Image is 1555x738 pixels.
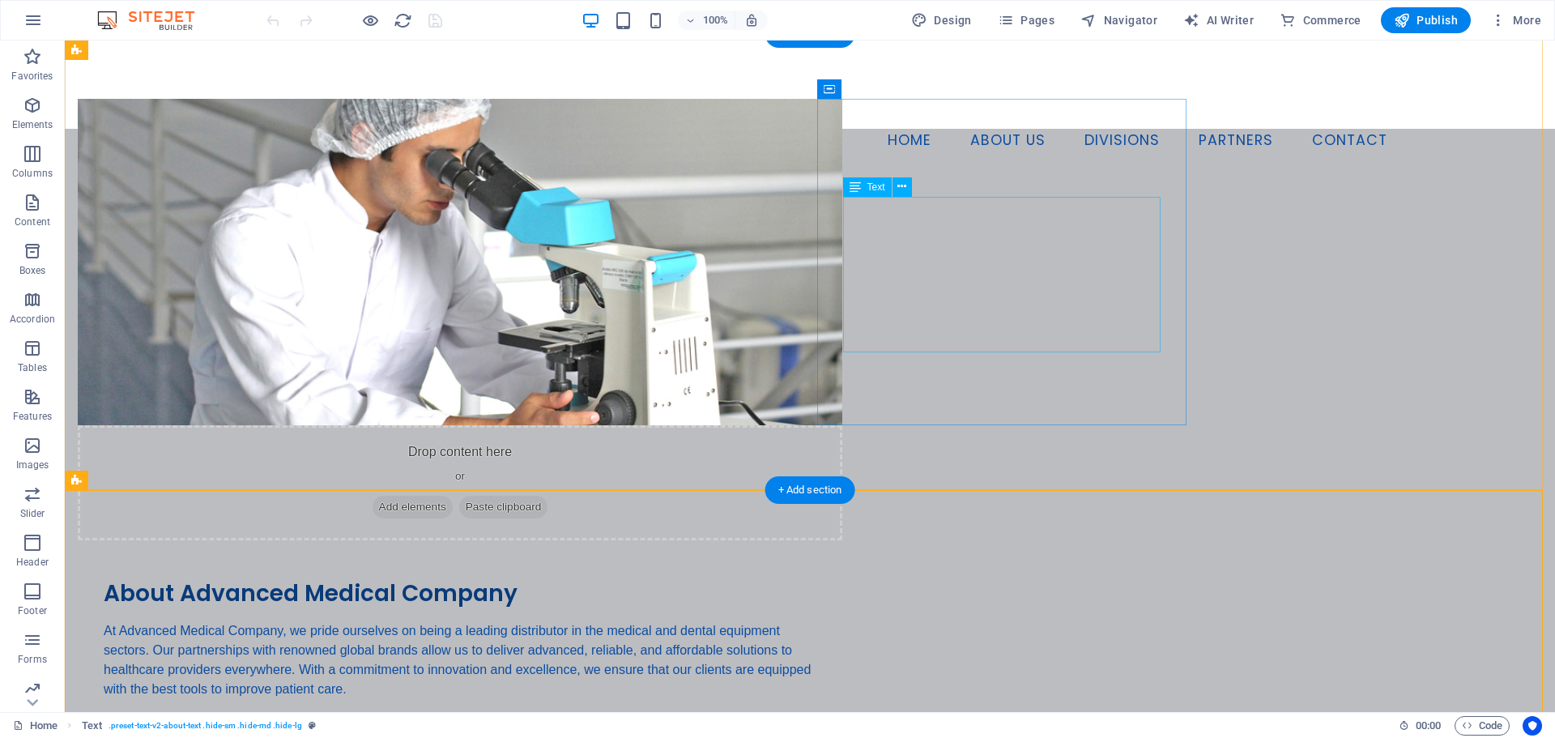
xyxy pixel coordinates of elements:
[1523,716,1542,736] button: Usercentrics
[744,13,759,28] i: On resize automatically adjust zoom level to fit chosen device.
[308,455,388,478] span: Add elements
[1399,716,1442,736] h6: Session time
[1381,7,1471,33] button: Publish
[1416,716,1441,736] span: 00 00
[11,70,53,83] p: Favorites
[394,11,412,30] i: Reload page
[18,604,47,617] p: Footer
[16,459,49,471] p: Images
[1455,716,1510,736] button: Code
[1427,719,1429,732] span: :
[1273,7,1368,33] button: Commerce
[19,264,46,277] p: Boxes
[82,716,316,736] nav: breadcrumb
[393,11,412,30] button: reload
[109,716,302,736] span: . preset-text-v2-about-text .hide-sm .hide-md .hide-lg
[991,7,1061,33] button: Pages
[702,11,728,30] h6: 100%
[1177,7,1260,33] button: AI Writer
[867,182,885,192] span: Text
[998,12,1054,28] span: Pages
[911,12,972,28] span: Design
[1394,12,1458,28] span: Publish
[1183,12,1254,28] span: AI Writer
[1462,716,1502,736] span: Code
[18,653,47,666] p: Forms
[1280,12,1361,28] span: Commerce
[360,11,380,30] button: Click here to leave preview mode and continue editing
[16,556,49,569] p: Header
[12,118,53,131] p: Elements
[309,721,316,730] i: This element is a customizable preset
[905,7,978,33] button: Design
[1490,12,1541,28] span: More
[15,215,50,228] p: Content
[20,507,45,520] p: Slider
[905,7,978,33] div: Design (Ctrl+Alt+Y)
[1080,12,1157,28] span: Navigator
[10,313,55,326] p: Accordion
[18,361,47,374] p: Tables
[1484,7,1548,33] button: More
[82,716,102,736] span: Click to select. Double-click to edit
[12,167,53,180] p: Columns
[93,11,215,30] img: Editor Logo
[13,716,58,736] a: Click to cancel selection. Double-click to open Pages
[13,385,777,500] div: Drop content here
[394,455,484,478] span: Paste clipboard
[1074,7,1164,33] button: Navigator
[765,476,855,504] div: + Add section
[678,11,735,30] button: 100%
[13,410,52,423] p: Features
